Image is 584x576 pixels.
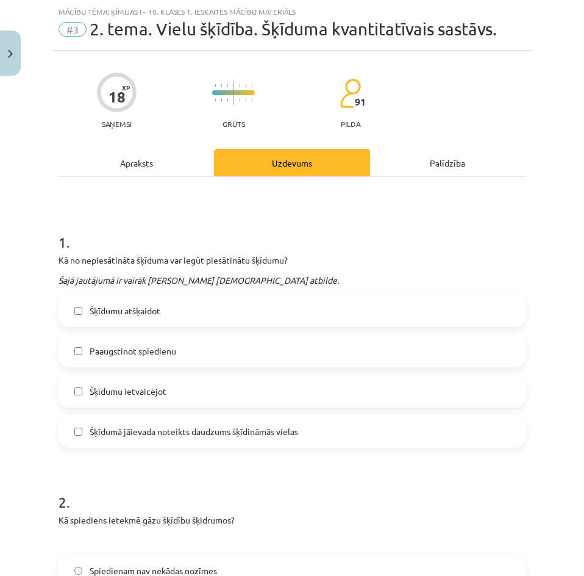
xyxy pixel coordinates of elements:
span: Paaugstinot spiedienu [90,345,176,358]
img: icon-short-line-57e1e144782c952c97e751825c79c345078a6d821885a25fce030b3d8c18986b.svg [251,98,252,101]
input: Šķīdumā jāievada noteikts daudzums šķīdināmās vielas [74,428,82,436]
img: icon-long-line-d9ea69661e0d244f92f715978eff75569469978d946b2353a9bb055b3ed8787d.svg [233,81,234,105]
input: Šķīdumu ietvaicējot [74,387,82,395]
img: icon-short-line-57e1e144782c952c97e751825c79c345078a6d821885a25fce030b3d8c18986b.svg [215,84,216,87]
p: Saņemsi [97,120,137,128]
div: Apraksts [59,149,214,176]
span: Šķīdumu atšķaidot [90,304,160,317]
span: Šķīdumu ietvaicējot [90,385,166,398]
img: students-c634bb4e5e11cddfef0936a35e636f08e4e9abd3cc4e673bd6f9a4125e45ecb1.svg [340,78,361,109]
input: Šķīdumu atšķaidot [74,307,82,315]
input: Spiedienam nav nekādas nozīmes [74,567,82,575]
p: Kā spiediens ietekmē gāzu šķīdību šķidrumos? [59,514,525,527]
p: Kā no nepiesātināta šķīduma var iegūt piesātinātu šķīdumu? [59,254,525,267]
p: pilda [341,120,360,128]
h1: 2 . [59,472,525,510]
span: 91 [355,96,366,107]
img: icon-short-line-57e1e144782c952c97e751825c79c345078a6d821885a25fce030b3d8c18986b.svg [239,84,240,87]
img: icon-short-line-57e1e144782c952c97e751825c79c345078a6d821885a25fce030b3d8c18986b.svg [239,98,240,101]
input: Paaugstinot spiedienu [74,347,82,355]
img: icon-short-line-57e1e144782c952c97e751825c79c345078a6d821885a25fce030b3d8c18986b.svg [221,84,222,87]
h1: 1 . [59,212,525,250]
div: Mācību tēma: Ķīmijas i - 10. klases 1. ieskaites mācību materiāls [59,7,525,16]
span: Šķīdumā jāievada noteikts daudzums šķīdināmās vielas [90,425,298,438]
img: icon-short-line-57e1e144782c952c97e751825c79c345078a6d821885a25fce030b3d8c18986b.svg [227,84,228,87]
span: 2. tema. Vielu šķīdība. Šķīduma kvantitatīvais sastāvs. [90,19,497,39]
p: Grūts [223,120,245,128]
span: XP [122,84,130,91]
img: icon-short-line-57e1e144782c952c97e751825c79c345078a6d821885a25fce030b3d8c18986b.svg [245,98,246,101]
img: icon-short-line-57e1e144782c952c97e751825c79c345078a6d821885a25fce030b3d8c18986b.svg [245,84,246,87]
em: Šajā jautājumā ir vairāk [PERSON_NAME] [DEMOGRAPHIC_DATA] atbilde. [59,275,339,286]
span: #3 [59,22,87,37]
img: icon-short-line-57e1e144782c952c97e751825c79c345078a6d821885a25fce030b3d8c18986b.svg [227,98,228,101]
div: Palīdzība [370,149,525,176]
div: Uzdevums [214,149,369,176]
img: icon-short-line-57e1e144782c952c97e751825c79c345078a6d821885a25fce030b3d8c18986b.svg [215,98,216,101]
div: 18 [109,88,126,106]
img: icon-short-line-57e1e144782c952c97e751825c79c345078a6d821885a25fce030b3d8c18986b.svg [221,98,222,101]
img: icon-short-line-57e1e144782c952c97e751825c79c345078a6d821885a25fce030b3d8c18986b.svg [251,84,252,87]
img: icon-close-lesson-0947bae3869378f0d4975bcd49f059093ad1ed9edebbc8119c70593378902aed.svg [8,50,13,58]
